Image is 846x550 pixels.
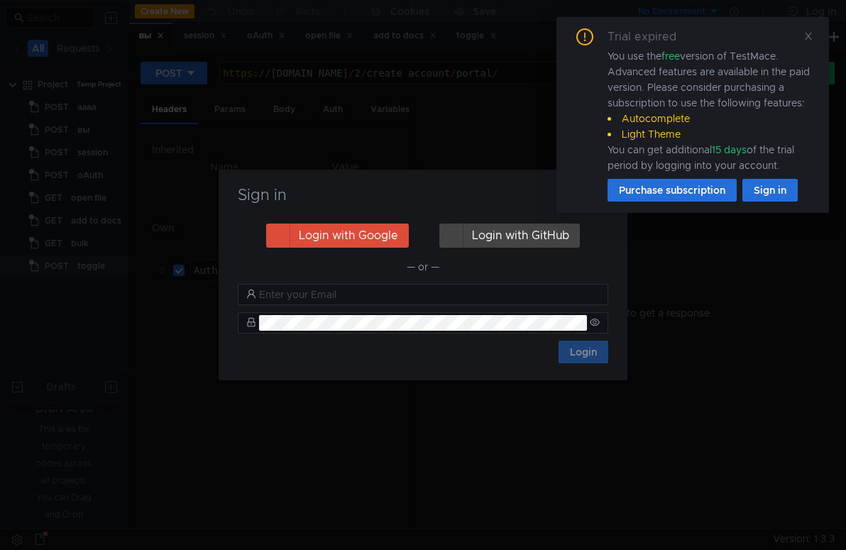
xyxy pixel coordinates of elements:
[266,224,409,248] button: Login with Google
[712,143,747,156] span: 15 days
[742,179,798,202] button: Sign in
[236,187,610,204] h3: Sign in
[608,142,812,173] div: You can get additional of the trial period by logging into your account.
[661,50,680,62] span: free
[238,258,608,275] div: — or —
[608,179,737,202] button: Purchase subscription
[259,287,600,302] input: Enter your Email
[608,48,812,173] div: You use the version of TestMace. Advanced features are available in the paid version. Please cons...
[608,111,812,126] li: Autocomplete
[439,224,580,248] button: Login with GitHub
[608,28,693,45] div: Trial expired
[608,126,812,142] li: Light Theme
